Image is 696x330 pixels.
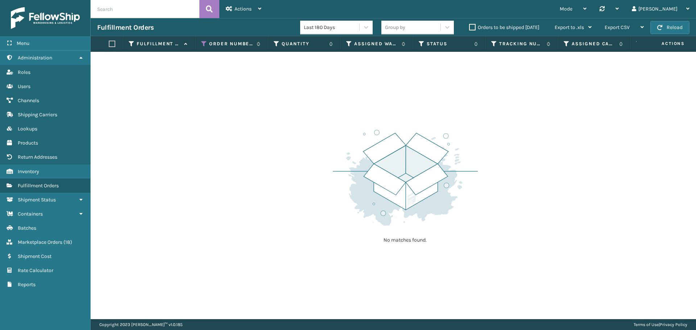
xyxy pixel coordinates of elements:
span: Shipment Cost [18,253,51,259]
span: Mode [560,6,572,12]
div: Group by [385,24,405,31]
span: Shipment Status [18,197,56,203]
a: Terms of Use [634,322,659,327]
h3: Fulfillment Orders [97,23,154,32]
label: Tracking Number [499,41,543,47]
button: Reload [650,21,689,34]
span: Administration [18,55,52,61]
label: Assigned Carrier Service [572,41,616,47]
span: Actions [235,6,252,12]
span: Fulfillment Orders [18,183,59,189]
div: Last 180 Days [304,24,360,31]
span: Users [18,83,30,89]
span: Roles [18,69,30,75]
span: ( 18 ) [63,239,72,245]
span: Batches [18,225,36,231]
span: Lookups [18,126,37,132]
label: Assigned Warehouse [354,41,398,47]
div: | [634,319,687,330]
span: Reports [18,281,36,288]
p: Copyright 2023 [PERSON_NAME]™ v 1.0.185 [99,319,183,330]
label: Orders to be shipped [DATE] [469,24,539,30]
span: Export CSV [605,24,630,30]
span: Containers [18,211,43,217]
span: Marketplace Orders [18,239,62,245]
img: logo [11,7,80,29]
span: Return Addresses [18,154,57,160]
span: Actions [639,38,689,50]
label: Quantity [282,41,326,47]
span: Rate Calculator [18,267,53,273]
label: Order Number [209,41,253,47]
a: Privacy Policy [660,322,687,327]
span: Products [18,140,38,146]
label: Fulfillment Order Id [137,41,181,47]
span: Channels [18,97,39,104]
span: Inventory [18,168,39,175]
span: Shipping Carriers [18,112,57,118]
label: Status [427,41,471,47]
span: Menu [17,40,29,46]
span: Export to .xls [555,24,584,30]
